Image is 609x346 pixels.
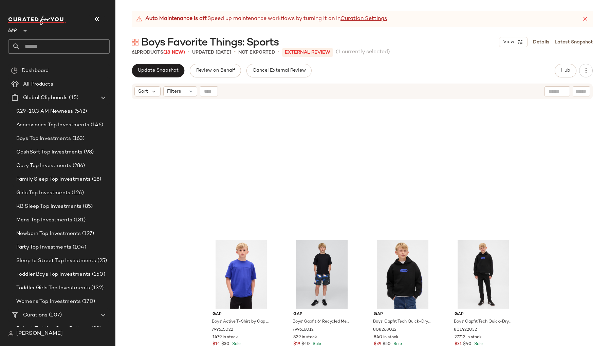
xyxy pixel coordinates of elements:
span: Newborn Top Investments [16,230,81,238]
span: 27713 in stock [455,334,482,341]
button: Cancel External Review [246,64,312,77]
span: Boys' Active T-Shirt by Gap Royal Gem Size XS (4/5) [212,319,269,325]
span: KB Sleep Top Investments [16,203,81,211]
span: [PERSON_NAME] [16,330,63,338]
span: Hub [561,68,570,73]
span: Update Snapshot [137,68,179,73]
a: Latest Snapshot [555,39,593,46]
img: svg%3e [8,331,14,336]
span: Accessories Top Investments [16,121,89,129]
span: 799616012 [293,327,314,333]
span: (286) [71,162,85,170]
div: Speed up maintenance workflows by turning it on in [136,15,387,23]
span: 9.29-10.3 AM Newness [16,108,73,115]
span: 801422032 [454,327,477,333]
span: Gap [213,311,270,317]
span: Party Top Investments [16,243,71,251]
span: Toddler Girls Top Investments [16,284,90,292]
span: Womens Top Investments [16,298,81,306]
span: Sleep to Street Top Investments [16,257,96,265]
img: cn59459028.jpg [288,240,356,309]
span: • [234,48,236,56]
span: Gap [293,311,351,317]
span: 1479 in stock [213,334,238,341]
span: Global Clipboards [23,94,68,102]
p: External REVIEW [282,48,333,57]
img: cn60221734.jpg [207,240,275,309]
span: (1 currently selected) [336,48,390,56]
span: Curations [23,311,48,319]
span: (18 New) [163,50,185,55]
div: Products [132,49,185,56]
span: 840 in stock [374,334,399,341]
span: Boys' Gapfit 6" Recycled Mesh Easy Shorts by Gap Outer Space Size XS (4/5) [293,319,350,325]
p: Not Exported [238,49,275,56]
span: (85) [81,203,93,211]
span: Boys Favorite Things: Sports [141,36,279,50]
img: cn59938899.jpg [449,240,517,309]
span: (15) [68,94,78,102]
span: (28) [91,176,101,183]
span: Mens Top Investments [16,216,72,224]
span: Baby & Toddler: Cozy Bottoms [16,325,90,333]
span: CashSoft Top Investments [16,148,82,156]
span: Boys' Gapfit Tech Quick-Dry Joggers by Gap Black Size S (6/7) [454,319,511,325]
span: (146) [89,121,104,129]
span: (542) [73,108,87,115]
span: Cozy Top Investments [16,162,71,170]
span: (181) [72,216,86,224]
button: Update Snapshot [132,64,184,77]
span: (33) [90,325,101,333]
span: Dashboard [22,67,49,75]
span: (104) [71,243,86,251]
span: 808268012 [373,327,396,333]
span: Gap [455,311,512,317]
span: 839 in stock [293,334,317,341]
button: Hub [555,64,576,77]
span: Sort [138,88,148,95]
a: Curation Settings [340,15,387,23]
span: (132) [90,284,104,292]
span: (25) [96,257,107,265]
span: View [503,39,514,45]
img: svg%3e [132,39,139,45]
span: (126) [70,189,84,197]
span: Toddler Boys Top Investments [16,271,91,278]
span: • [278,48,279,56]
span: 61 [132,50,137,55]
strong: Auto Maintenance is off. [145,15,207,23]
span: (127) [81,230,94,238]
span: • [188,48,189,56]
button: Review on Behalf [190,64,241,77]
span: Cancel External Review [252,68,306,73]
span: (163) [71,135,85,143]
span: 799615022 [212,327,233,333]
span: Girls Top Investments [16,189,70,197]
img: cfy_white_logo.C9jOOHJF.svg [8,16,66,25]
span: Gap [374,311,431,317]
span: Boys Top Investments [16,135,71,143]
span: Boys' Gapfit Tech Quick-Dry Logo Hoodie by Gap Black Size S (6/7) [373,319,430,325]
span: (150) [91,271,105,278]
span: All Products [23,80,53,88]
span: GAP [8,23,17,35]
span: (107) [48,311,62,319]
a: Details [533,39,549,46]
span: Filters [167,88,181,95]
span: Review on Behalf [196,68,235,73]
span: (98) [82,148,94,156]
img: svg%3e [11,67,18,74]
img: cn59938659.jpg [368,240,437,309]
p: updated [DATE] [192,49,231,56]
span: (170) [81,298,95,306]
span: Family Sleep Top Investments [16,176,91,183]
button: View [499,37,528,47]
